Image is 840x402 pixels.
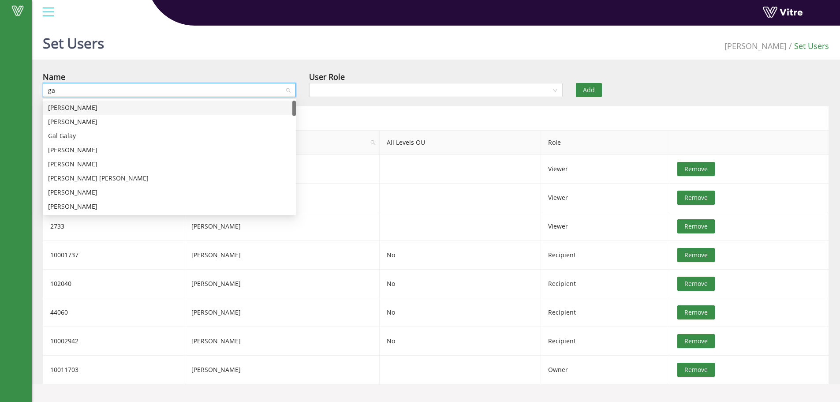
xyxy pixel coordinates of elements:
span: 2733 [50,222,64,230]
h1: Set Users [43,22,104,60]
span: Remove [684,308,708,317]
span: Owner [548,365,568,374]
div: [PERSON_NAME] [48,159,291,169]
td: No [380,270,541,298]
span: 10001737 [50,251,78,259]
td: [PERSON_NAME] [184,241,379,270]
span: 102040 [50,279,71,288]
div: Ashish Ghugare [43,143,296,157]
td: [PERSON_NAME] [184,327,379,356]
div: [PERSON_NAME] [48,117,291,127]
button: Remove [677,248,715,262]
button: Remove [677,334,715,348]
div: Moshe Chandgaonkar [43,199,296,214]
button: Remove [677,162,715,176]
span: Remove [684,279,708,289]
button: Remove [677,305,715,319]
span: Viewer [548,165,568,173]
span: Viewer [548,222,568,230]
span: Remove [684,365,708,375]
span: Viewer [548,193,568,202]
span: Recipient [548,251,576,259]
td: No [380,298,541,327]
div: Gal Galay [48,131,291,141]
span: 379 [724,41,787,51]
button: Remove [677,219,715,233]
div: Abhishek Singh Gahlot [43,171,296,185]
span: Remove [684,222,708,231]
button: Remove [677,191,715,205]
th: Role [541,131,670,155]
td: [PERSON_NAME] [184,212,379,241]
div: Jigar Jaglawala [43,157,296,171]
span: Remove [684,250,708,260]
div: Form users [43,106,829,130]
td: [PERSON_NAME] [184,298,379,327]
div: Name [43,71,65,83]
div: [PERSON_NAME] [48,145,291,155]
span: 10002942 [50,337,78,345]
span: 10011703 [50,365,78,374]
div: Gal Galay [43,129,296,143]
th: All Levels OU [380,131,541,155]
div: [PERSON_NAME] [PERSON_NAME] [48,173,291,183]
td: [PERSON_NAME] [184,356,379,384]
span: Recipient [548,337,576,345]
div: User Role [309,71,345,83]
button: Remove [677,363,715,377]
span: search [367,131,379,154]
div: [PERSON_NAME] [48,188,291,197]
td: No [380,241,541,270]
span: search [370,140,376,145]
div: Eran Segal [43,101,296,115]
button: Add [576,83,602,97]
span: Remove [684,336,708,346]
span: Remove [684,164,708,174]
div: [PERSON_NAME] [48,202,291,211]
div: gabriel hakim [43,115,296,129]
div: Khushi Agarwal [43,185,296,199]
span: 44060 [50,308,68,316]
span: Recipient [548,279,576,288]
td: No [380,327,541,356]
li: Set Users [787,40,829,52]
div: [PERSON_NAME] [48,103,291,113]
td: [PERSON_NAME] [184,270,379,298]
span: Remove [684,193,708,203]
span: Recipient [548,308,576,316]
button: Remove [677,277,715,291]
